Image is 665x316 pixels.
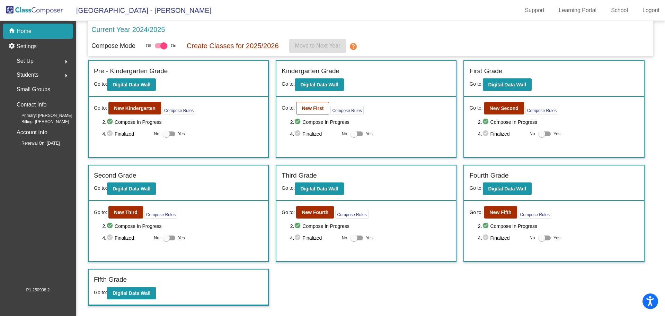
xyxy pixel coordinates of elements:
b: Digital Data Wall [488,82,526,87]
span: No [530,235,535,241]
button: Digital Data Wall [483,78,532,91]
b: New Fourth [302,210,328,215]
span: 2. Compose In Progress [102,222,263,230]
span: Set Up [17,56,34,66]
button: Compose Rules [518,210,551,219]
button: New Fourth [296,206,334,219]
label: First Grade [469,66,502,76]
span: Go to: [94,209,107,216]
mat-icon: check_circle [482,222,490,230]
span: 4. Finalized [102,130,150,138]
mat-icon: check_circle [106,130,115,138]
button: Compose Rules [335,210,368,219]
p: Create Classes for 2025/2026 [187,41,279,51]
span: [GEOGRAPHIC_DATA] - [PERSON_NAME] [69,5,211,16]
button: Digital Data Wall [107,182,156,195]
span: No [342,235,347,241]
p: Home [17,27,32,35]
button: New Fifth [484,206,517,219]
button: Compose Rules [162,106,195,114]
span: 4. Finalized [290,234,338,242]
button: Digital Data Wall [295,182,344,195]
span: Go to: [282,185,295,191]
label: Second Grade [94,171,136,181]
mat-icon: help [349,42,357,51]
label: Fourth Grade [469,171,508,181]
label: Pre - Kindergarten Grade [94,66,168,76]
mat-icon: arrow_right [62,58,70,66]
span: Go to: [469,209,482,216]
span: Go to: [469,185,482,191]
span: 4. Finalized [102,234,150,242]
span: Go to: [94,185,107,191]
a: Logout [637,5,665,16]
b: New Second [490,105,518,111]
span: 2. Compose In Progress [290,222,451,230]
b: Digital Data Wall [113,290,150,296]
mat-icon: check_circle [294,130,302,138]
mat-icon: check_circle [294,234,302,242]
p: Settings [17,42,37,51]
p: Current Year 2024/2025 [91,24,165,35]
mat-icon: settings [8,42,17,51]
span: 2. Compose In Progress [102,118,263,126]
mat-icon: arrow_right [62,71,70,80]
span: No [530,131,535,137]
span: On [171,43,176,49]
span: No [154,131,159,137]
span: 4. Finalized [290,130,338,138]
b: New Third [114,210,138,215]
span: Yes [366,130,373,138]
button: Compose Rules [144,210,177,219]
p: Compose Mode [91,41,135,51]
button: Compose Rules [330,106,363,114]
label: Kindergarten Grade [282,66,339,76]
mat-icon: check_circle [294,118,302,126]
span: Yes [178,130,185,138]
mat-icon: check_circle [106,222,115,230]
b: Digital Data Wall [300,186,338,191]
span: Renewal On: [DATE] [10,140,60,146]
span: Yes [178,234,185,242]
button: Digital Data Wall [483,182,532,195]
span: No [154,235,159,241]
span: Go to: [282,81,295,87]
a: Learning Portal [553,5,602,16]
span: Yes [553,234,560,242]
span: 2. Compose In Progress [478,222,639,230]
mat-icon: check_circle [106,234,115,242]
label: Third Grade [282,171,317,181]
span: 4. Finalized [478,130,526,138]
span: 2. Compose In Progress [478,118,639,126]
b: New Fifth [490,210,512,215]
span: Primary: [PERSON_NAME] [10,112,72,119]
b: Digital Data Wall [113,82,150,87]
span: 4. Finalized [478,234,526,242]
b: Digital Data Wall [300,82,338,87]
button: New Kindergarten [108,102,161,114]
mat-icon: home [8,27,17,35]
span: No [342,131,347,137]
span: Go to: [94,290,107,295]
b: New Kindergarten [114,105,156,111]
button: Move to Next Year [289,39,346,53]
span: Billing: [PERSON_NAME] [10,119,69,125]
button: New Second [484,102,524,114]
mat-icon: check_circle [482,130,490,138]
button: Digital Data Wall [107,287,156,299]
button: Compose Rules [525,106,558,114]
p: Account Info [17,128,47,137]
mat-icon: check_circle [482,118,490,126]
span: Move to Next Year [295,43,340,49]
span: Go to: [282,209,295,216]
span: Yes [553,130,560,138]
b: New First [302,105,323,111]
button: Digital Data Wall [295,78,344,91]
a: School [605,5,633,16]
span: Off [146,43,151,49]
mat-icon: check_circle [106,118,115,126]
b: Digital Data Wall [113,186,150,191]
button: New First [296,102,329,114]
span: Go to: [469,104,482,112]
p: Small Groups [17,85,50,94]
